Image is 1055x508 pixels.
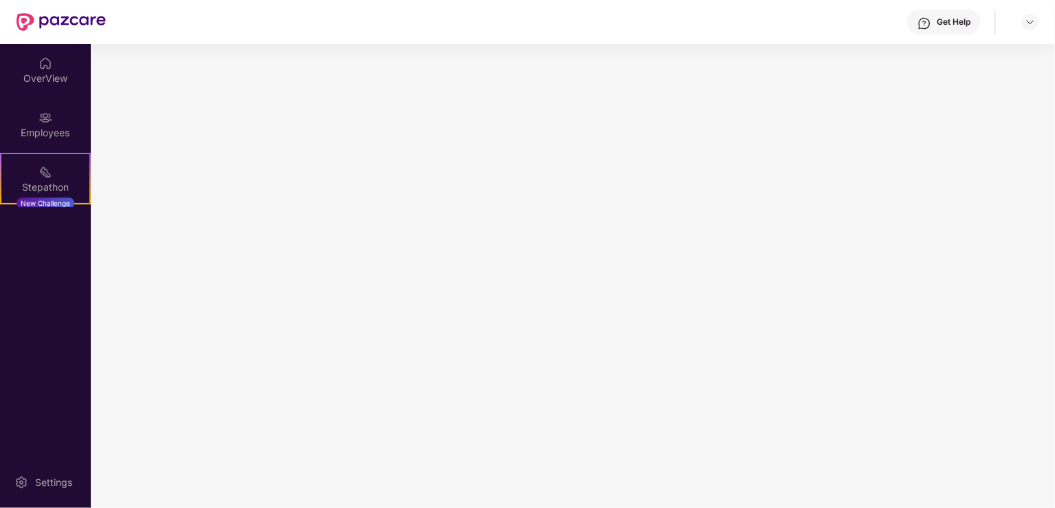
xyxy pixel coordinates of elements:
div: Stepathon [1,180,89,194]
img: svg+xml;base64,PHN2ZyBpZD0iRW1wbG95ZWVzIiB4bWxucz0iaHR0cDovL3d3dy53My5vcmcvMjAwMC9zdmciIHdpZHRoPS... [39,111,52,125]
img: svg+xml;base64,PHN2ZyB4bWxucz0iaHR0cDovL3d3dy53My5vcmcvMjAwMC9zdmciIHdpZHRoPSIyMSIgaGVpZ2h0PSIyMC... [39,165,52,179]
div: New Challenge [17,198,74,209]
img: svg+xml;base64,PHN2ZyBpZD0iSGVscC0zMngzMiIgeG1sbnM9Imh0dHA6Ly93d3cudzMub3JnLzIwMDAvc3ZnIiB3aWR0aD... [917,17,931,30]
img: svg+xml;base64,PHN2ZyBpZD0iSG9tZSIgeG1sbnM9Imh0dHA6Ly93d3cudzMub3JnLzIwMDAvc3ZnIiB3aWR0aD0iMjAiIG... [39,56,52,70]
img: svg+xml;base64,PHN2ZyBpZD0iU2V0dGluZy0yMHgyMCIgeG1sbnM9Imh0dHA6Ly93d3cudzMub3JnLzIwMDAvc3ZnIiB3aW... [14,476,28,489]
div: Get Help [937,17,970,28]
img: New Pazcare Logo [17,13,106,31]
img: svg+xml;base64,PHN2ZyBpZD0iRHJvcGRvd24tMzJ4MzIiIHhtbG5zPSJodHRwOi8vd3d3LnczLm9yZy8yMDAwL3N2ZyIgd2... [1025,17,1036,28]
div: Settings [31,476,76,489]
